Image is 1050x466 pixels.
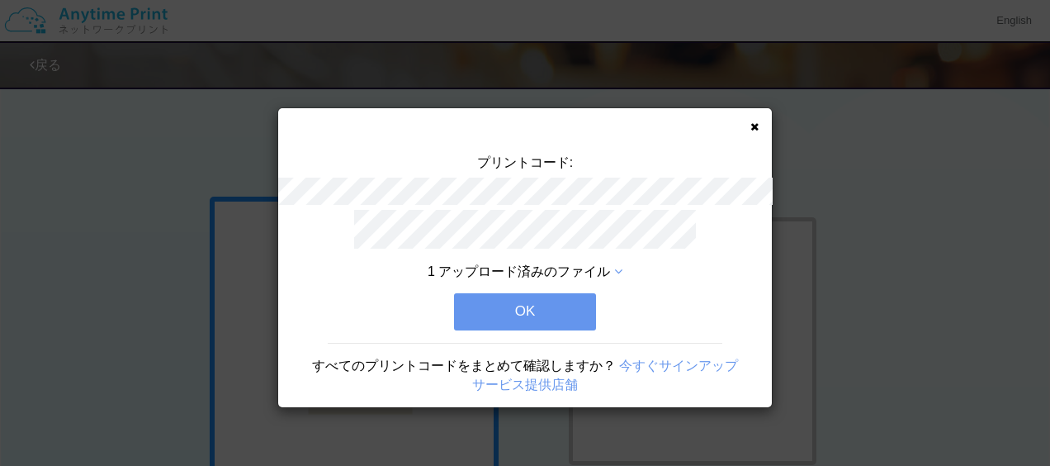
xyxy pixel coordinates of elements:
a: サービス提供店舗 [472,378,578,392]
a: 今すぐサインアップ [619,359,738,373]
button: OK [454,293,596,330]
span: プリントコード: [477,155,573,169]
span: 1 アップロード済みのファイル [428,264,610,278]
span: すべてのプリントコードをまとめて確認しますか？ [312,359,616,373]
